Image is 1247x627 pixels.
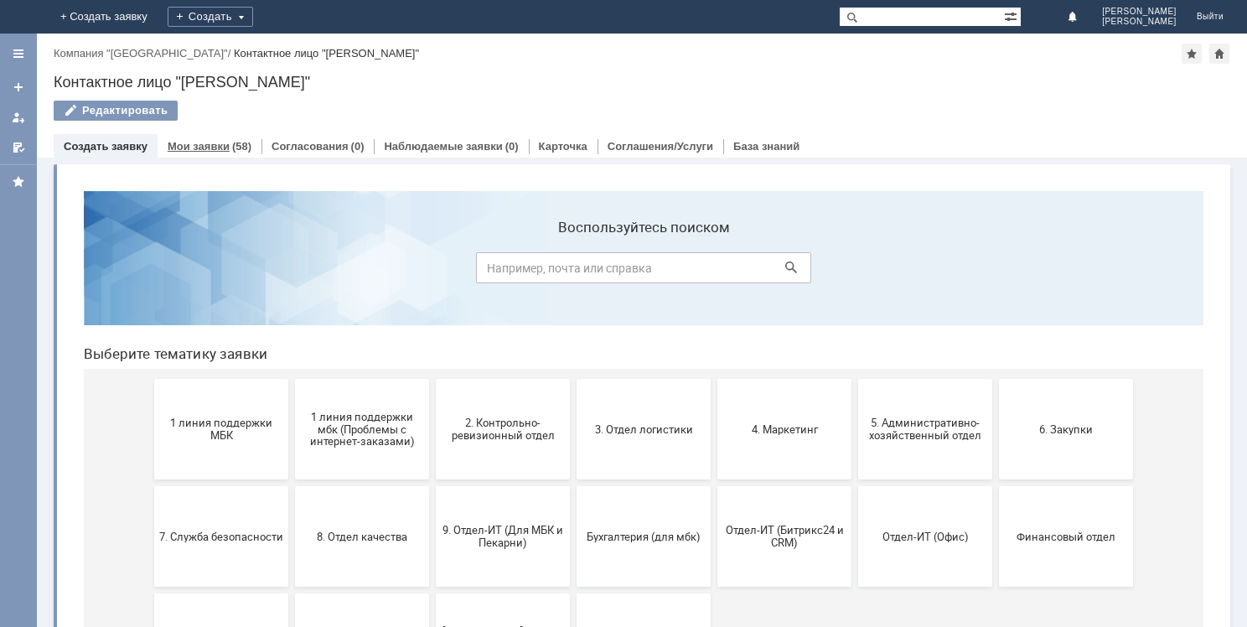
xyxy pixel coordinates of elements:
[1102,17,1177,27] span: [PERSON_NAME]
[793,352,917,365] span: Отдел-ИТ (Офис)
[54,74,1230,91] div: Контактное лицо "[PERSON_NAME]"
[511,352,635,365] span: Бухгалтерия (для мбк)
[232,140,251,153] div: (58)
[89,352,213,365] span: 7. Служба безопасности
[5,74,32,101] a: Создать заявку
[13,168,1133,184] header: Выберите тематику заявки
[64,140,147,153] a: Создать заявку
[788,201,922,302] button: 5. Административно-хозяйственный отдел
[168,7,253,27] div: Создать
[1102,7,1177,17] span: [PERSON_NAME]
[506,308,640,409] button: Бухгалтерия (для мбк)
[225,416,359,516] button: Это соглашение не активно!
[234,47,419,60] div: Контактное лицо "[PERSON_NAME]"
[793,239,917,264] span: 5. Административно-хозяйственный отдел
[788,308,922,409] button: Отдел-ИТ (Офис)
[406,41,741,58] label: Воспользуйтесь поиском
[934,245,1058,257] span: 6. Закупки
[511,459,635,472] span: не актуален
[365,201,499,302] button: 2. Контрольно-ревизионный отдел
[934,352,1058,365] span: Финансовый отдел
[1182,44,1202,64] div: Добавить в избранное
[230,232,354,270] span: 1 линия поддержки мбк (Проблемы с интернет-заказами)
[647,308,781,409] button: Отдел-ИТ (Битрикс24 и CRM)
[506,201,640,302] button: 3. Отдел логистики
[1004,8,1021,23] span: Расширенный поиск
[505,140,519,153] div: (0)
[84,201,218,302] button: 1 линия поддержки МБК
[929,308,1063,409] button: Финансовый отдел
[84,308,218,409] button: 7. Служба безопасности
[1209,44,1229,64] div: Сделать домашней страницей
[506,416,640,516] button: не актуален
[225,308,359,409] button: 8. Отдел качества
[929,201,1063,302] button: 6. Закупки
[89,239,213,264] span: 1 линия поддержки МБК
[365,416,499,516] button: [PERSON_NAME]. Услуги ИТ для МБК (оформляет L1)
[5,134,32,161] a: Мои согласования
[539,140,587,153] a: Карточка
[511,245,635,257] span: 3. Отдел логистики
[384,140,502,153] a: Наблюдаемые заявки
[89,459,213,472] span: Франчайзинг
[351,140,365,153] div: (0)
[608,140,713,153] a: Соглашения/Услуги
[168,140,230,153] a: Мои заявки
[652,245,776,257] span: 4. Маркетинг
[370,346,494,371] span: 9. Отдел-ИТ (Для МБК и Пекарни)
[370,239,494,264] span: 2. Контрольно-ревизионный отдел
[370,447,494,484] span: [PERSON_NAME]. Услуги ИТ для МБК (оформляет L1)
[272,140,349,153] a: Согласования
[225,201,359,302] button: 1 линия поддержки мбк (Проблемы с интернет-заказами)
[406,75,741,106] input: Например, почта или справка
[365,308,499,409] button: 9. Отдел-ИТ (Для МБК и Пекарни)
[230,453,354,479] span: Это соглашение не активно!
[54,47,228,60] a: Компания "[GEOGRAPHIC_DATA]"
[230,352,354,365] span: 8. Отдел качества
[652,346,776,371] span: Отдел-ИТ (Битрикс24 и CRM)
[84,416,218,516] button: Франчайзинг
[54,47,234,60] div: /
[733,140,799,153] a: База знаний
[5,104,32,131] a: Мои заявки
[647,201,781,302] button: 4. Маркетинг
